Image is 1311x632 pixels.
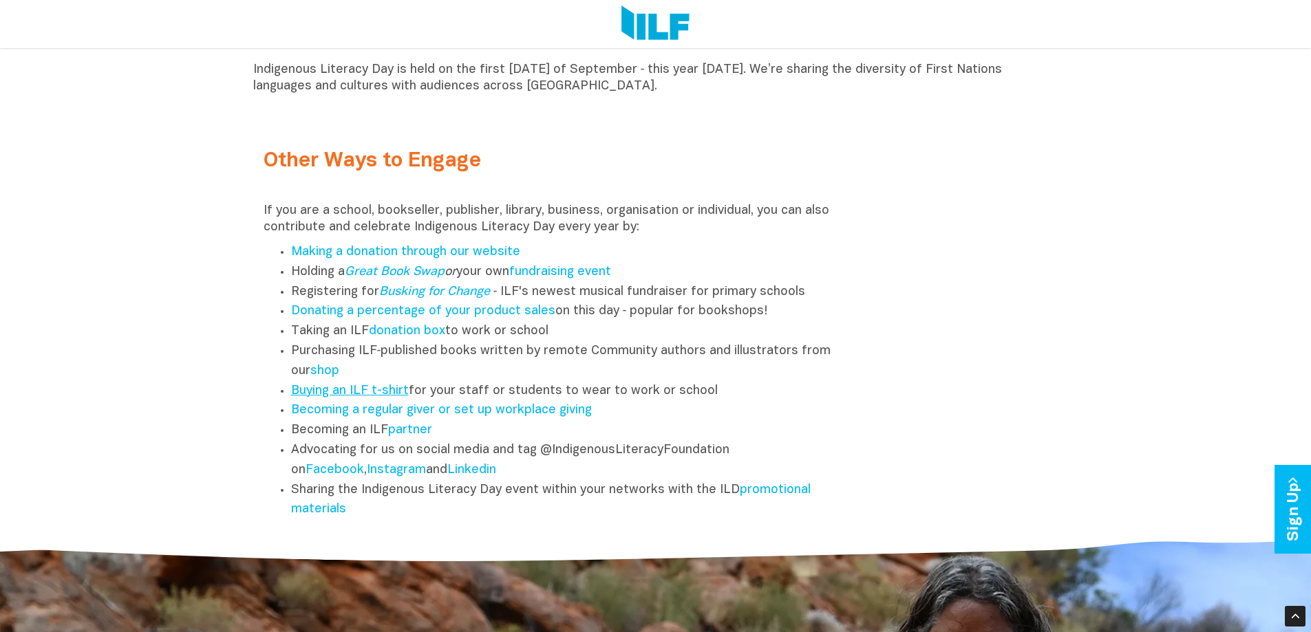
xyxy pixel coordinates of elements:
[291,305,555,317] a: Donating a percentage of your product sales
[253,62,1058,95] p: Indigenous Literacy Day is held on the first [DATE] of September ‑ this year [DATE]. We’re sharin...
[621,6,690,43] img: Logo
[291,421,847,441] li: Becoming an ILF
[291,246,520,258] a: Making a donation through our website
[291,342,847,382] li: Purchasing ILF‑published books written by remote Community authors and illustrators from our
[264,150,847,173] h2: Other Ways to Engage
[291,302,847,322] li: on this day ‑ popular for bookshops!
[291,404,592,416] a: Becoming a regular giver or set up workplace giving
[291,441,847,481] li: Advocating for us on social media and tag @IndigenousLiteracyFoundation on , and
[1285,606,1305,626] div: Scroll Back to Top
[291,385,409,397] a: Buying an ILF t-shirt
[345,266,456,278] em: or
[379,286,490,298] a: Busking for Change
[291,263,847,283] li: Holding a your own
[264,203,847,236] p: If you are a school, bookseller, publisher, library, business, organisation or individual, you ca...
[291,481,847,521] li: Sharing the Indigenous Literacy Day event within your networks with the ILD
[291,382,847,402] li: for your staff or students to wear to work or school
[367,464,426,476] a: Instagram
[345,266,445,278] a: Great Book Swap
[310,365,339,377] a: shop
[291,283,847,303] li: Registering for ‑ ILF's newest musical fundraiser for primary schools
[306,464,364,476] a: Facebook
[369,325,445,337] a: donation box
[447,464,496,476] a: Linkedin
[509,266,611,278] a: fundraising event
[291,322,847,342] li: Taking an ILF to work or school
[388,424,432,436] a: partner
